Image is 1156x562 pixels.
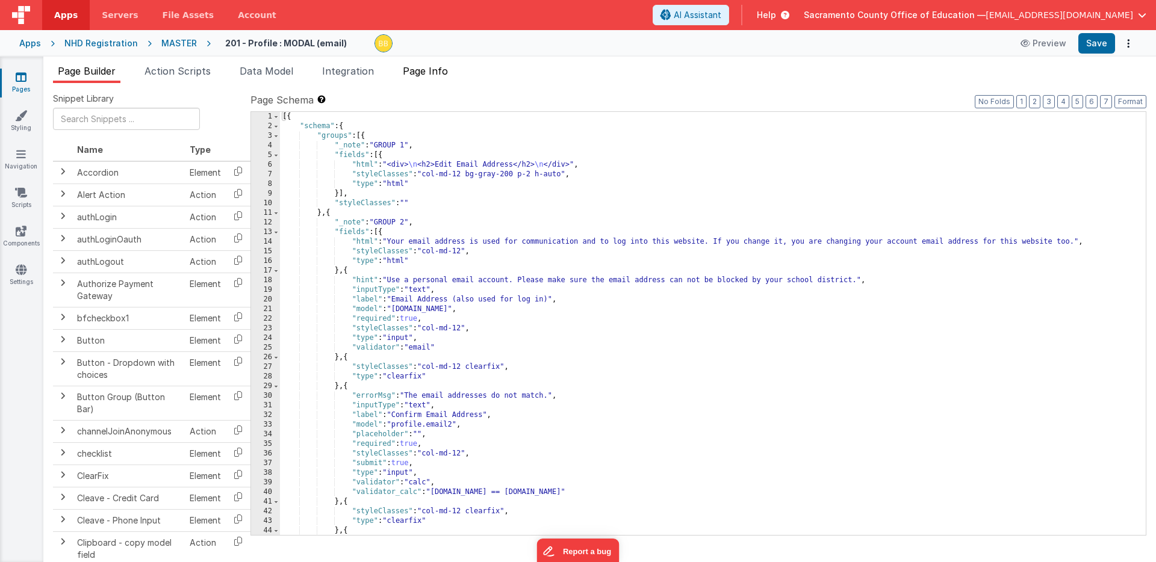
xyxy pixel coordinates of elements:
[185,329,226,351] td: Element
[251,247,280,256] div: 15
[190,144,211,155] span: Type
[72,465,185,487] td: ClearFix
[251,459,280,468] div: 37
[185,161,226,184] td: Element
[72,442,185,465] td: checklist
[54,9,78,21] span: Apps
[72,386,185,420] td: Button Group (Button Bar)
[251,410,280,420] div: 32
[251,237,280,247] div: 14
[251,468,280,478] div: 38
[19,37,41,49] div: Apps
[251,276,280,285] div: 18
[251,343,280,353] div: 25
[77,144,103,155] span: Name
[251,227,280,237] div: 13
[1057,95,1069,108] button: 4
[1086,95,1098,108] button: 6
[674,9,721,21] span: AI Assistant
[251,439,280,449] div: 35
[72,329,185,351] td: Button
[185,307,226,329] td: Element
[251,160,280,170] div: 6
[53,93,114,105] span: Snippet Library
[185,442,226,465] td: Element
[72,487,185,509] td: Cleave - Credit Card
[251,362,280,372] div: 27
[72,420,185,442] td: channelJoinAnonymous
[251,507,280,516] div: 42
[185,487,226,509] td: Element
[1029,95,1040,108] button: 2
[185,250,226,273] td: Action
[72,273,185,307] td: Authorize Payment Gateway
[53,108,200,130] input: Search Snippets ...
[102,9,138,21] span: Servers
[185,351,226,386] td: Element
[1013,34,1074,53] button: Preview
[251,420,280,430] div: 33
[757,9,776,21] span: Help
[250,93,314,107] span: Page Schema
[72,228,185,250] td: authLoginOauth
[251,353,280,362] div: 26
[251,449,280,459] div: 36
[251,372,280,381] div: 28
[251,208,280,218] div: 11
[804,9,1146,21] button: Sacramento County Office of Education — [EMAIL_ADDRESS][DOMAIN_NAME]
[251,295,280,304] div: 20
[251,170,280,179] div: 7
[251,256,280,266] div: 16
[161,37,197,49] div: MASTER
[251,179,280,189] div: 8
[251,131,280,141] div: 3
[403,65,448,77] span: Page Info
[185,386,226,420] td: Element
[1072,95,1083,108] button: 5
[251,285,280,295] div: 19
[251,324,280,333] div: 23
[1016,95,1027,108] button: 1
[251,266,280,276] div: 17
[251,314,280,324] div: 22
[251,122,280,131] div: 2
[251,487,280,497] div: 40
[72,351,185,386] td: Button - Dropdown with choices
[322,65,374,77] span: Integration
[225,39,347,48] h4: 201 - Profile : MODAL (email)
[1114,95,1146,108] button: Format
[251,430,280,439] div: 34
[185,273,226,307] td: Element
[251,391,280,401] div: 30
[72,250,185,273] td: authLogout
[251,401,280,410] div: 31
[185,465,226,487] td: Element
[251,150,280,160] div: 5
[251,218,280,227] div: 12
[251,112,280,122] div: 1
[163,9,214,21] span: File Assets
[251,381,280,391] div: 29
[64,37,138,49] div: NHD Registration
[1120,35,1137,52] button: Options
[185,509,226,531] td: Element
[251,199,280,208] div: 10
[185,228,226,250] td: Action
[251,333,280,343] div: 24
[251,516,280,526] div: 43
[185,206,226,228] td: Action
[251,497,280,507] div: 41
[804,9,986,21] span: Sacramento County Office of Education —
[72,509,185,531] td: Cleave - Phone Input
[144,65,211,77] span: Action Scripts
[72,161,185,184] td: Accordion
[251,478,280,487] div: 39
[653,5,729,25] button: AI Assistant
[185,184,226,206] td: Action
[1100,95,1112,108] button: 7
[375,35,392,52] img: 3aae05562012a16e32320df8a0cd8a1d
[986,9,1133,21] span: [EMAIL_ADDRESS][DOMAIN_NAME]
[1078,33,1115,54] button: Save
[72,184,185,206] td: Alert Action
[251,141,280,150] div: 4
